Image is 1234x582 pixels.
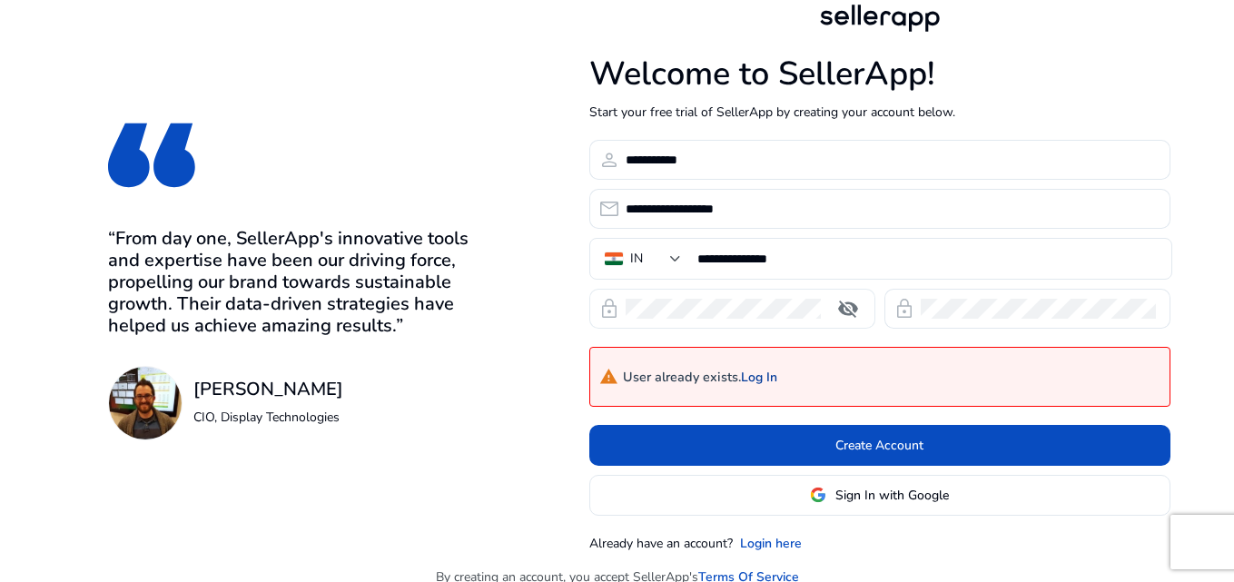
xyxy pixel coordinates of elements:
span: Sign In with Google [835,486,949,505]
span: person [598,149,620,171]
mat-icon: visibility_off [826,298,870,320]
h1: Welcome to SellerApp! [589,54,1170,94]
span: Create Account [835,436,923,455]
a: Login here [740,534,802,553]
button: Sign In with Google [589,475,1170,516]
h3: “From day one, SellerApp's innovative tools and expertise have been our driving force, propelling... [108,228,496,337]
mat-icon: warning [599,368,618,387]
h3: [PERSON_NAME] [193,379,343,400]
span: lock [893,298,915,320]
img: google-logo.svg [810,487,826,503]
span: lock [598,298,620,320]
a: Log In [741,370,777,386]
p: Start your free trial of SellerApp by creating your account below. [589,103,1170,122]
div: IN [630,249,643,269]
button: Create Account [589,425,1170,466]
p: CIO, Display Technologies [193,408,343,427]
span: email [598,198,620,220]
p: Already have an account? [589,534,733,553]
h4: User already exists. [599,364,777,390]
